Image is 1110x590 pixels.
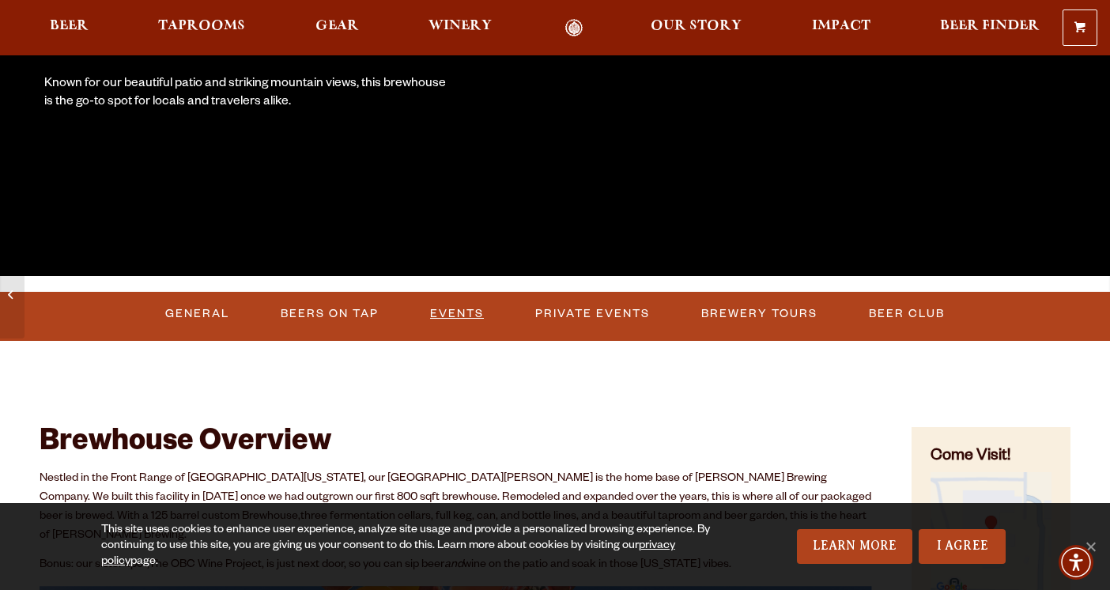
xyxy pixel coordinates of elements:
[101,523,719,570] div: This site uses cookies to enhance user experience, analyze site usage and provide a personalized ...
[640,19,752,37] a: Our Story
[315,20,359,32] span: Gear
[158,20,245,32] span: Taprooms
[418,19,502,37] a: Winery
[919,529,1006,564] a: I Agree
[305,19,369,37] a: Gear
[148,19,255,37] a: Taprooms
[802,19,881,37] a: Impact
[50,20,89,32] span: Beer
[545,19,604,37] a: Odell Home
[930,19,1050,37] a: Beer Finder
[812,20,870,32] span: Impact
[1059,545,1093,580] div: Accessibility Menu
[931,446,1052,469] h4: Come Visit!
[40,19,99,37] a: Beer
[101,540,675,569] a: privacy policy
[429,20,492,32] span: Winery
[695,296,824,332] a: Brewery Tours
[651,20,742,32] span: Our Story
[40,427,872,462] h2: Brewhouse Overview
[44,76,449,112] div: Known for our beautiful patio and striking mountain views, this brewhouse is the go-to spot for l...
[940,20,1040,32] span: Beer Finder
[863,296,951,332] a: Beer Club
[274,296,385,332] a: Beers on Tap
[424,296,490,332] a: Events
[529,296,656,332] a: Private Events
[159,296,236,332] a: General
[40,470,872,546] p: Nestled in the Front Range of [GEOGRAPHIC_DATA][US_STATE], our [GEOGRAPHIC_DATA][PERSON_NAME] is ...
[797,529,913,564] a: Learn More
